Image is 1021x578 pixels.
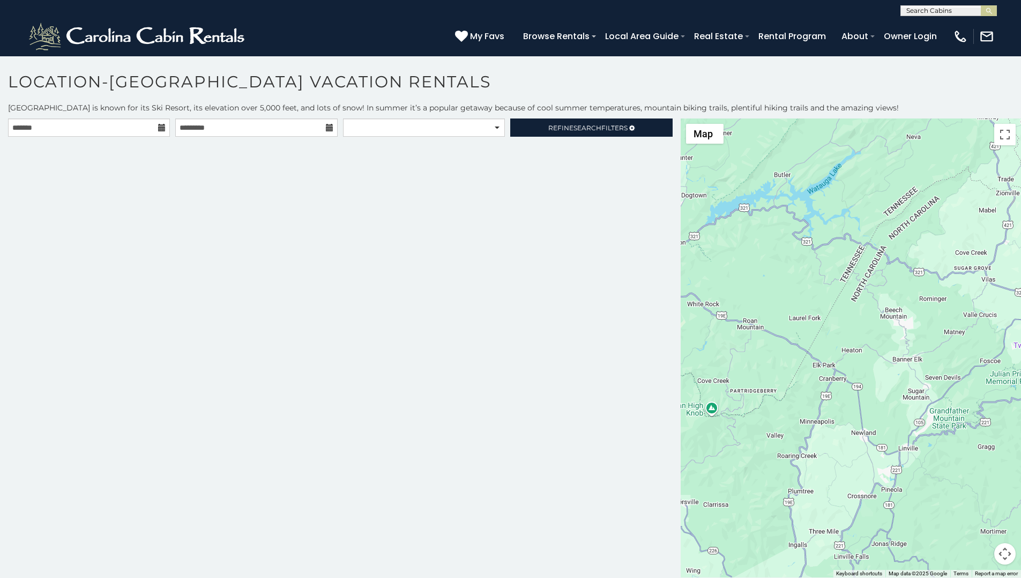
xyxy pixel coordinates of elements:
[994,124,1016,145] button: Toggle fullscreen view
[836,27,874,46] a: About
[27,20,249,53] img: White-1-2.png
[470,29,504,43] span: My Favs
[753,27,831,46] a: Rental Program
[878,27,942,46] a: Owner Login
[548,124,628,132] span: Refine Filters
[600,27,684,46] a: Local Area Guide
[953,570,968,576] a: Terms (opens in new tab)
[683,564,719,577] a: Open this area in Google Maps (opens a new window)
[518,27,595,46] a: Browse Rentals
[510,118,672,137] a: RefineSearchFilters
[953,29,968,44] img: phone-regular-white.png
[694,128,713,139] span: Map
[689,27,748,46] a: Real Estate
[683,564,719,577] img: Google
[994,543,1016,565] button: Map camera controls
[836,570,882,577] button: Keyboard shortcuts
[573,124,601,132] span: Search
[975,570,1018,576] a: Report a map error
[455,29,507,43] a: My Favs
[686,124,724,144] button: Change map style
[979,29,994,44] img: mail-regular-white.png
[889,570,947,576] span: Map data ©2025 Google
